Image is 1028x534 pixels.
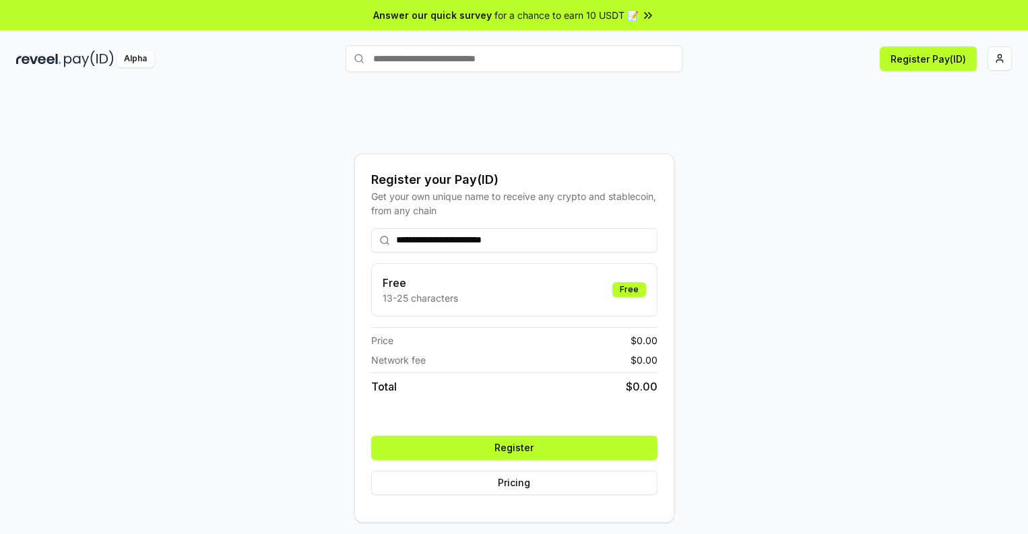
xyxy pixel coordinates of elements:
[371,471,657,495] button: Pricing
[371,436,657,460] button: Register
[631,353,657,367] span: $ 0.00
[371,353,426,367] span: Network fee
[880,46,977,71] button: Register Pay(ID)
[371,189,657,218] div: Get your own unique name to receive any crypto and stablecoin, from any chain
[371,378,397,395] span: Total
[117,51,154,67] div: Alpha
[626,378,657,395] span: $ 0.00
[383,275,458,291] h3: Free
[383,291,458,305] p: 13-25 characters
[371,170,657,189] div: Register your Pay(ID)
[16,51,61,67] img: reveel_dark
[371,333,393,347] span: Price
[494,8,639,22] span: for a chance to earn 10 USDT 📝
[373,8,492,22] span: Answer our quick survey
[631,333,657,347] span: $ 0.00
[612,282,646,297] div: Free
[64,51,114,67] img: pay_id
